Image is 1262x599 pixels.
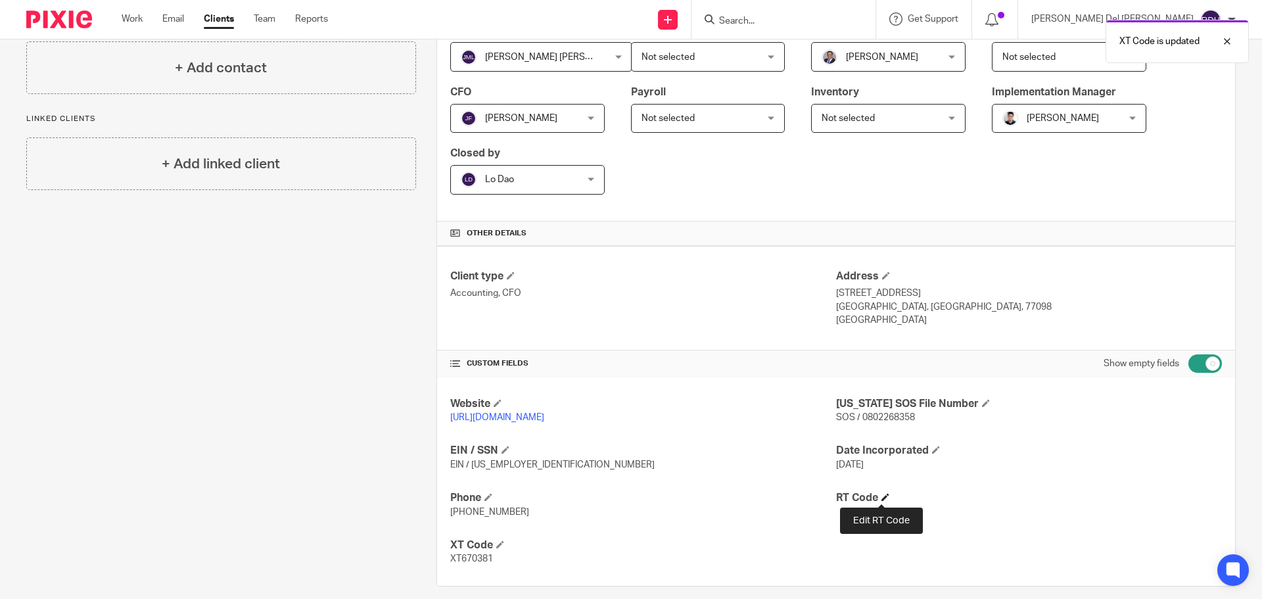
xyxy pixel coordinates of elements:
p: XT Code is updated [1119,35,1200,48]
span: [PHONE_NUMBER] [450,508,529,517]
a: [URL][DOMAIN_NAME] [450,413,544,422]
span: [DATE] [836,460,864,469]
span: Payroll [631,87,666,97]
span: SOS / 0802268358 [836,413,915,422]
span: [PERSON_NAME] [485,114,557,123]
img: Pixie [26,11,92,28]
h4: EIN / SSN [450,444,836,458]
p: [GEOGRAPHIC_DATA], [GEOGRAPHIC_DATA], 77098 [836,300,1222,314]
h4: Address [836,270,1222,283]
span: Inventory [811,87,859,97]
span: Implementation Manager [992,87,1116,97]
h4: Website [450,397,836,411]
h4: XT Code [450,539,836,552]
p: Linked clients [26,114,416,124]
img: svg%3E [461,110,477,126]
p: [STREET_ADDRESS] [836,287,1222,300]
span: Not selected [822,114,875,123]
h4: Date Incorporated [836,444,1222,458]
h4: RT Code [836,491,1222,505]
a: Clients [204,12,234,26]
a: Email [162,12,184,26]
h4: [US_STATE] SOS File Number [836,397,1222,411]
span: Not selected [642,114,695,123]
span: [PERSON_NAME] [PERSON_NAME] [485,53,632,62]
h4: + Add contact [175,58,267,78]
a: Reports [295,12,328,26]
span: Closed by [450,148,500,158]
span: EIN / [US_EMPLOYER_IDENTIFICATION_NUMBER] [450,460,655,469]
label: Show empty fields [1104,357,1179,370]
span: Other details [467,228,526,239]
span: CFO [450,87,471,97]
img: svg%3E [461,172,477,187]
h4: Phone [450,491,836,505]
img: IMG_0272.png [1002,110,1018,126]
a: Work [122,12,143,26]
span: [PERSON_NAME] [1027,114,1099,123]
p: [GEOGRAPHIC_DATA] [836,314,1222,327]
img: svg%3E [1200,9,1221,30]
h4: + Add linked client [162,154,280,174]
p: Accounting, CFO [450,287,836,300]
h4: CUSTOM FIELDS [450,358,836,369]
img: svg%3E [461,49,477,65]
span: Lo Dao [485,175,514,184]
a: Team [254,12,275,26]
span: XT670381 [450,554,493,563]
h4: Client type [450,270,836,283]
